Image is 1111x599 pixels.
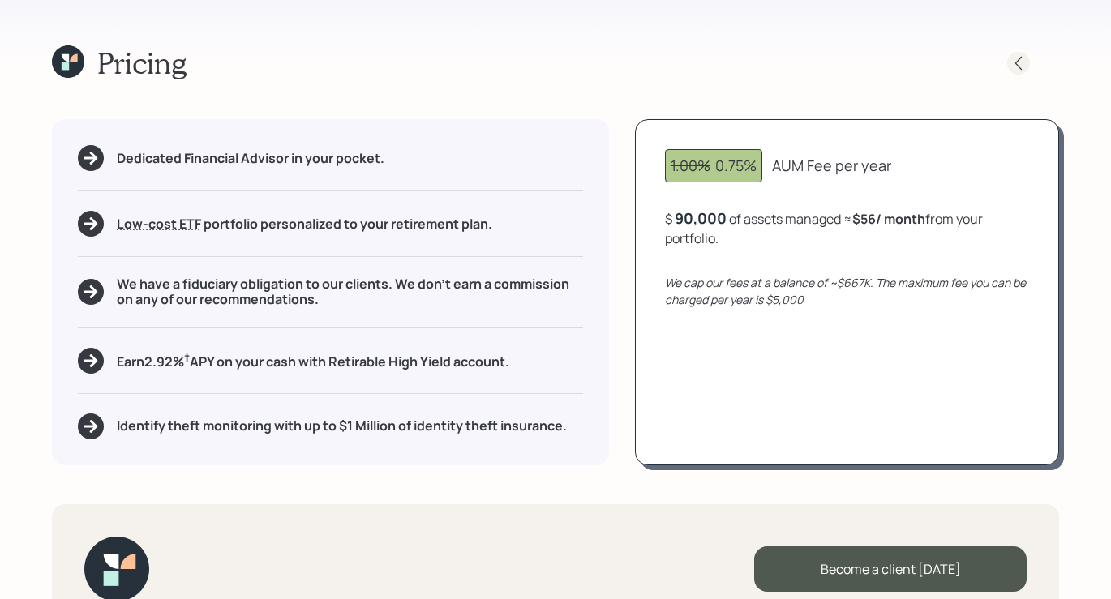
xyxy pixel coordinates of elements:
i: We cap our fees at a balance of ~$667K. The maximum fee you can be charged per year is $5,000 [665,275,1026,307]
div: AUM Fee per year [772,155,891,177]
h5: Earn 2.92 % APY on your cash with Retirable High Yield account. [117,350,509,370]
div: 0.75% [671,155,757,177]
span: Low-cost ETF [117,215,201,233]
h5: portfolio personalized to your retirement plan. [117,216,492,232]
h1: Pricing [97,45,187,80]
div: $ of assets managed ≈ from your portfolio . [665,208,1029,248]
div: Become a client [DATE] [754,546,1027,592]
div: 90,000 [675,208,727,228]
h5: Identify theft monitoring with up to $1 Million of identity theft insurance. [117,418,567,434]
h5: We have a fiduciary obligation to our clients. We don't earn a commission on any of our recommend... [117,276,583,307]
sup: † [184,350,190,365]
b: $56 / month [852,210,925,228]
h5: Dedicated Financial Advisor in your pocket. [117,151,384,166]
span: 1.00% [671,156,710,175]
